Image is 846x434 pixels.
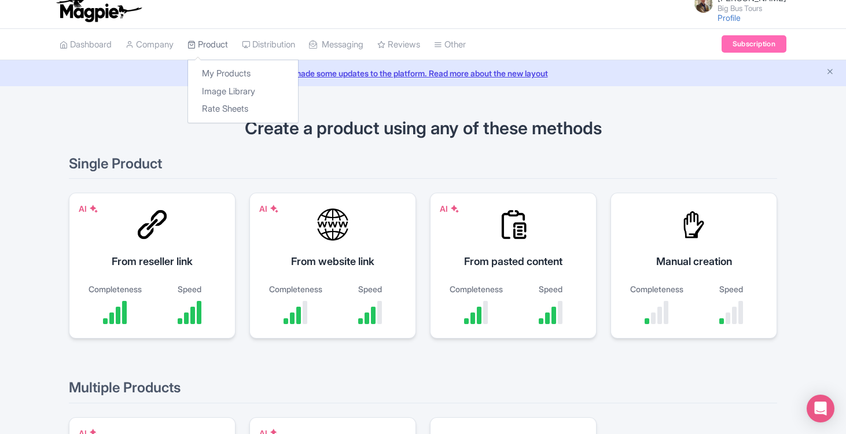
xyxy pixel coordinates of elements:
div: Completeness [264,283,327,295]
a: Image Library [188,83,298,101]
div: Manual creation [625,253,763,269]
a: Other [434,29,466,61]
img: AI Symbol [450,204,459,214]
a: We made some updates to the platform. Read more about the new layout [7,67,839,79]
div: AI [440,203,459,215]
div: Open Intercom Messenger [807,395,834,422]
div: Completeness [444,283,507,295]
a: Dashboard [60,29,112,61]
small: Big Bus Tours [718,5,786,12]
div: Speed [158,283,221,295]
div: Completeness [83,283,146,295]
div: AI [79,203,98,215]
div: From website link [264,253,402,269]
a: Manual creation Completeness Speed [610,193,777,352]
a: Profile [718,13,741,23]
div: AI [259,203,279,215]
a: Company [126,29,174,61]
a: My Products [188,65,298,83]
div: Speed [700,283,763,295]
a: Messaging [309,29,363,61]
a: Product [187,29,228,61]
div: From pasted content [444,253,582,269]
div: Speed [519,283,582,295]
div: From reseller link [83,253,221,269]
h2: Multiple Products [69,380,777,403]
h1: Create a product using any of these methods [69,119,777,138]
div: Speed [339,283,402,295]
a: Reviews [377,29,420,61]
button: Close announcement [826,66,834,79]
a: Subscription [722,35,786,53]
h2: Single Product [69,156,777,179]
a: Rate Sheets [188,100,298,118]
a: Distribution [242,29,295,61]
img: AI Symbol [270,204,279,214]
img: AI Symbol [89,204,98,214]
div: Completeness [625,283,688,295]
